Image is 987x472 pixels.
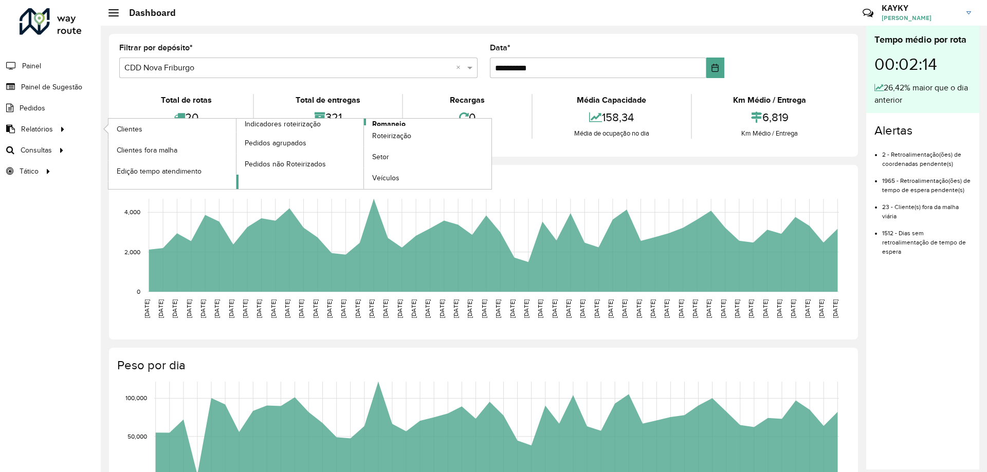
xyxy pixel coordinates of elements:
[122,106,250,128] div: 20
[832,299,838,318] text: [DATE]
[720,299,726,318] text: [DATE]
[882,195,971,221] li: 23 - Cliente(s) fora da malha viária
[125,395,147,402] text: 100,000
[818,299,825,318] text: [DATE]
[424,299,431,318] text: [DATE]
[438,299,445,318] text: [DATE]
[649,299,656,318] text: [DATE]
[678,299,684,318] text: [DATE]
[186,299,192,318] text: [DATE]
[523,299,529,318] text: [DATE]
[396,299,403,318] text: [DATE]
[368,299,375,318] text: [DATE]
[117,145,177,156] span: Clientes fora malha
[372,130,411,141] span: Roteirização
[579,299,586,318] text: [DATE]
[537,299,543,318] text: [DATE]
[255,299,262,318] text: [DATE]
[236,154,364,174] a: Pedidos não Roteirizados
[481,299,487,318] text: [DATE]
[593,299,600,318] text: [DATE]
[117,166,202,177] span: Edição tempo atendimento
[874,123,971,138] h4: Alertas
[456,62,465,74] span: Clear all
[705,299,712,318] text: [DATE]
[509,299,516,318] text: [DATE]
[20,166,39,177] span: Tático
[691,299,698,318] text: [DATE]
[117,358,848,373] h4: Peso por dia
[452,299,459,318] text: [DATE]
[490,42,510,54] label: Data
[565,299,572,318] text: [DATE]
[551,299,558,318] text: [DATE]
[119,7,176,18] h2: Dashboard
[354,299,361,318] text: [DATE]
[137,288,140,295] text: 0
[108,161,236,181] a: Edição tempo atendimento
[535,106,688,128] div: 158,34
[372,119,406,129] span: Romaneio
[157,299,164,318] text: [DATE]
[882,142,971,168] li: 2 - Retroalimentação(ões) de coordenadas pendente(s)
[747,299,754,318] text: [DATE]
[270,299,277,318] text: [DATE]
[20,103,45,114] span: Pedidos
[364,147,491,167] a: Setor
[122,94,250,106] div: Total de rotas
[326,299,333,318] text: [DATE]
[694,94,845,106] div: Km Médio / Entrega
[236,119,492,189] a: Romaneio
[535,128,688,139] div: Média de ocupação no dia
[257,106,399,128] div: 321
[406,106,529,128] div: 0
[364,126,491,146] a: Roteirização
[21,82,82,92] span: Painel de Sugestão
[108,119,236,139] a: Clientes
[734,299,740,318] text: [DATE]
[882,13,959,23] span: [PERSON_NAME]
[694,106,845,128] div: 6,819
[706,58,724,78] button: Choose Date
[312,299,319,318] text: [DATE]
[762,299,769,318] text: [DATE]
[257,94,399,106] div: Total de entregas
[213,299,220,318] text: [DATE]
[607,299,614,318] text: [DATE]
[874,82,971,106] div: 26,42% maior que o dia anterior
[410,299,417,318] text: [DATE]
[874,47,971,82] div: 00:02:14
[790,299,796,318] text: [DATE]
[108,119,364,189] a: Indicadores roteirização
[117,124,142,135] span: Clientes
[108,140,236,160] a: Clientes fora malha
[245,159,326,169] span: Pedidos não Roteirizados
[298,299,304,318] text: [DATE]
[119,42,193,54] label: Filtrar por depósito
[382,299,389,318] text: [DATE]
[874,33,971,47] div: Tempo médio por rota
[372,173,399,183] span: Veículos
[882,221,971,256] li: 1512 - Dias sem retroalimentação de tempo de espera
[804,299,811,318] text: [DATE]
[406,94,529,106] div: Recargas
[199,299,206,318] text: [DATE]
[882,168,971,195] li: 1965 - Retroalimentação(ões) de tempo de espera pendente(s)
[694,128,845,139] div: Km Médio / Entrega
[857,2,879,24] a: Contato Rápido
[21,124,53,135] span: Relatórios
[127,433,147,440] text: 50,000
[124,209,140,216] text: 4,000
[364,168,491,188] a: Veículos
[228,299,234,318] text: [DATE]
[776,299,782,318] text: [DATE]
[466,299,473,318] text: [DATE]
[635,299,642,318] text: [DATE]
[22,61,41,71] span: Painel
[245,119,321,129] span: Indicadores roteirização
[245,138,306,148] span: Pedidos agrupados
[340,299,346,318] text: [DATE]
[495,299,501,318] text: [DATE]
[124,249,140,255] text: 2,000
[143,299,150,318] text: [DATE]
